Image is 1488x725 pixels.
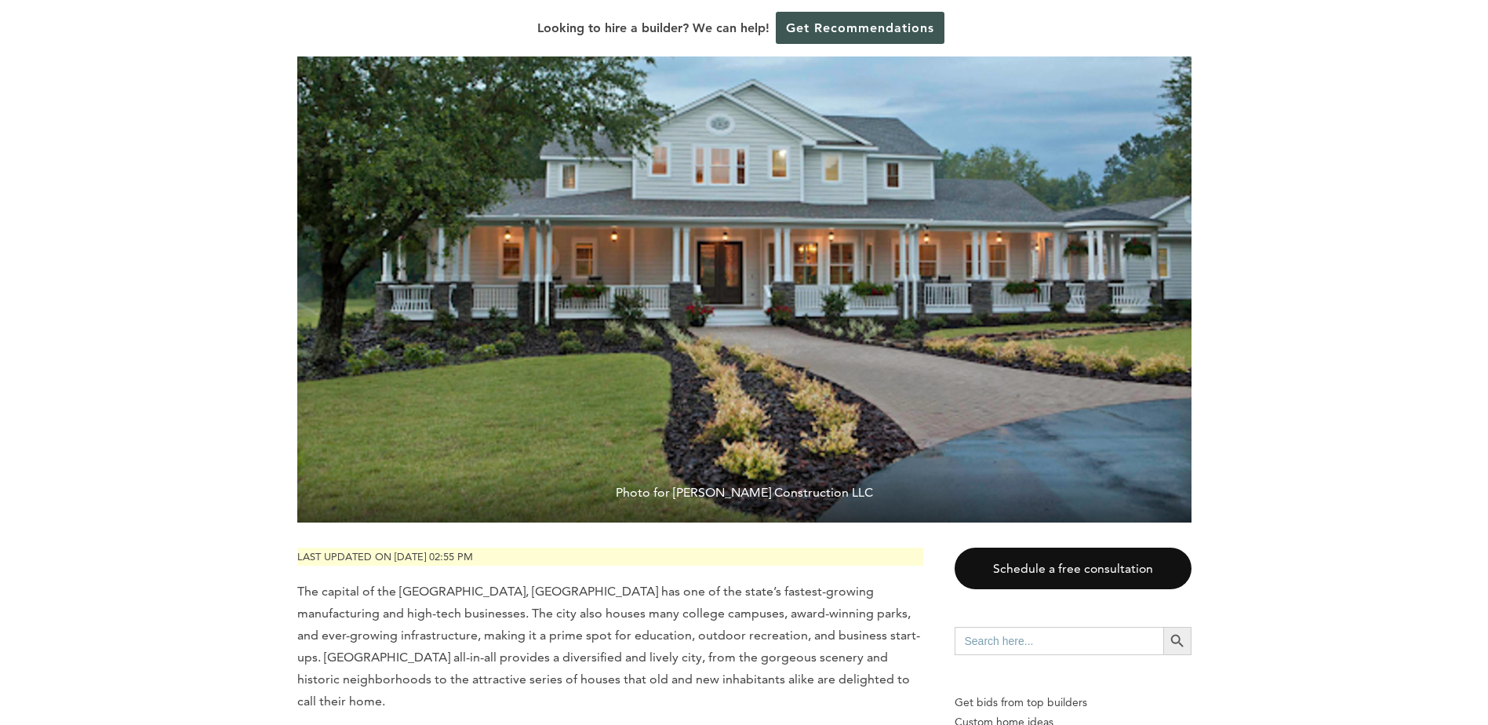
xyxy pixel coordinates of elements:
[297,548,923,566] p: Last updated on [DATE] 02:55 pm
[776,12,944,44] a: Get Recommendations
[955,693,1191,712] p: Get bids from top builders
[297,584,920,709] span: The capital of the [GEOGRAPHIC_DATA], [GEOGRAPHIC_DATA] has one of the state’s fastest-growing ma...
[1169,632,1186,650] svg: Search
[297,469,1191,523] span: Photo for [PERSON_NAME] Construction LLC
[955,627,1163,655] input: Search here...
[955,548,1191,589] a: Schedule a free consultation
